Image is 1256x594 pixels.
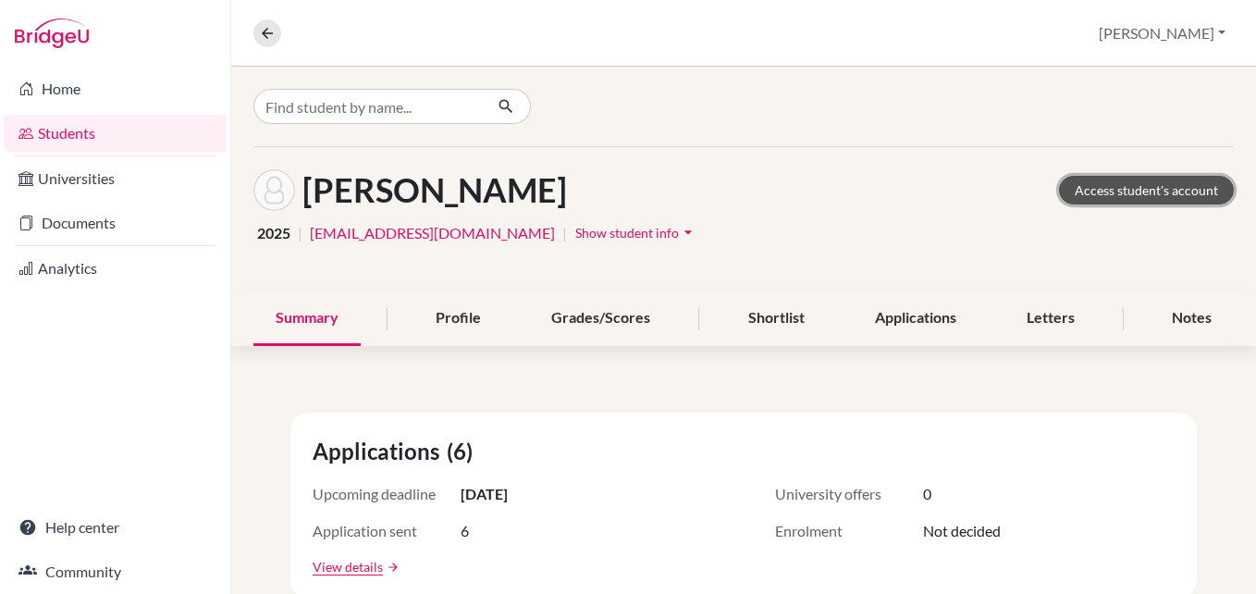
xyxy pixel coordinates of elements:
img: Teju Raut's avatar [253,169,295,211]
div: Applications [853,291,979,346]
div: Summary [253,291,361,346]
a: [EMAIL_ADDRESS][DOMAIN_NAME] [310,222,555,244]
span: Applications [313,435,447,468]
div: Notes [1150,291,1234,346]
div: Letters [1004,291,1097,346]
i: arrow_drop_down [679,223,697,241]
div: Profile [413,291,503,346]
div: Shortlist [726,291,827,346]
button: Show student infoarrow_drop_down [574,218,698,247]
div: Grades/Scores [529,291,672,346]
a: Community [4,553,227,590]
span: Upcoming deadline [313,483,461,505]
img: Bridge-U [15,19,89,48]
span: 2025 [257,222,290,244]
span: Not decided [923,520,1001,542]
span: University offers [775,483,923,505]
span: 0 [923,483,931,505]
a: View details [313,557,383,576]
a: Analytics [4,250,227,287]
h1: [PERSON_NAME] [302,170,567,210]
a: arrow_forward [383,561,400,574]
span: 6 [461,520,469,542]
span: Application sent [313,520,461,542]
span: [DATE] [461,483,508,505]
input: Find student by name... [253,89,483,124]
a: Access student's account [1059,176,1234,204]
a: Universities [4,160,227,197]
a: Help center [4,509,227,546]
a: Students [4,115,227,152]
span: (6) [447,435,480,468]
span: | [562,222,567,244]
span: Show student info [575,225,679,241]
a: Documents [4,204,227,241]
a: Home [4,70,227,107]
span: Enrolment [775,520,923,542]
span: | [298,222,302,244]
button: [PERSON_NAME] [1090,16,1234,51]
